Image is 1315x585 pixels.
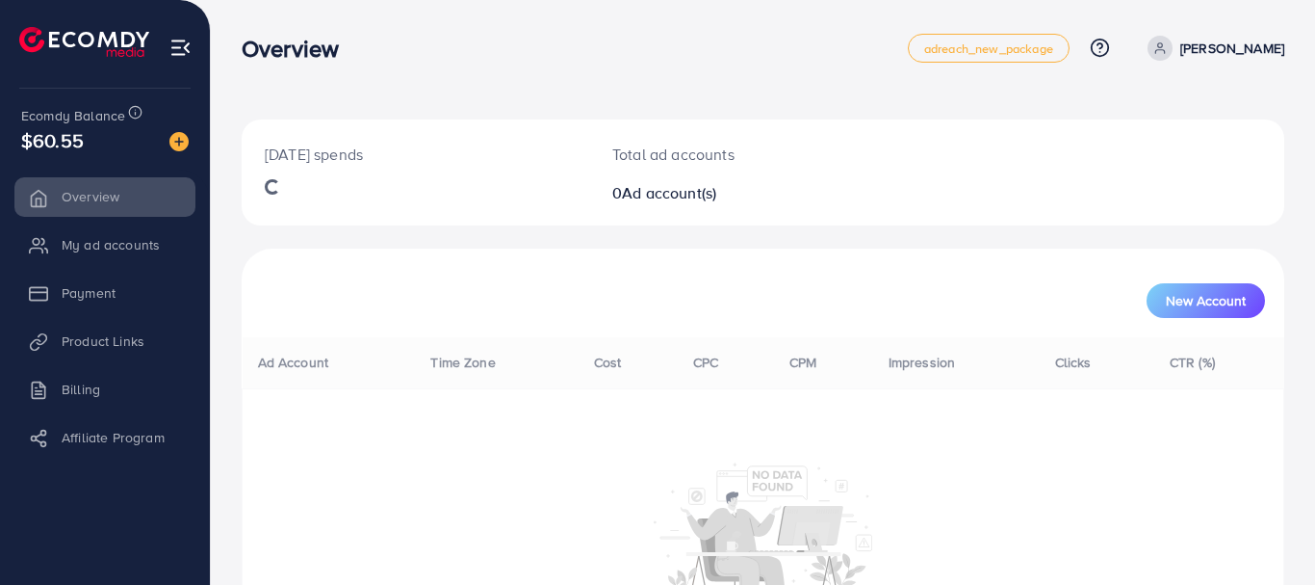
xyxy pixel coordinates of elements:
[622,182,716,203] span: Ad account(s)
[169,132,189,151] img: image
[1140,36,1284,61] a: [PERSON_NAME]
[924,42,1053,55] span: adreach_new_package
[21,106,125,125] span: Ecomdy Balance
[1180,37,1284,60] p: [PERSON_NAME]
[908,34,1070,63] a: adreach_new_package
[612,143,827,166] p: Total ad accounts
[265,143,566,166] p: [DATE] spends
[1166,294,1246,307] span: New Account
[21,126,84,154] span: $60.55
[1147,283,1265,318] button: New Account
[19,27,149,57] img: logo
[612,184,827,202] h2: 0
[242,35,354,63] h3: Overview
[169,37,192,59] img: menu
